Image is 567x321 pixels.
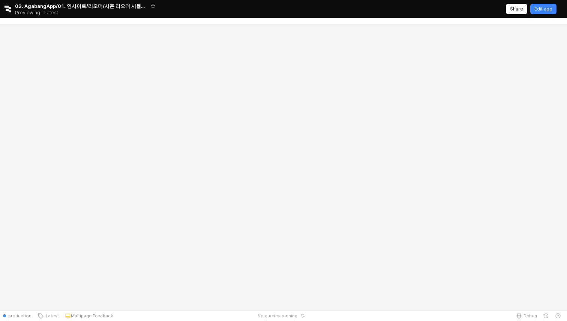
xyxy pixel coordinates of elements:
span: No queries running [258,313,297,319]
button: Add app to favorites [149,2,157,10]
button: Releases and History [40,7,62,18]
button: Debug [513,311,540,321]
p: Latest [44,10,58,16]
span: Previewing [15,9,40,16]
button: Edit app [530,4,556,14]
span: production [8,313,31,319]
p: Share [510,6,523,12]
span: Debug [523,313,537,319]
button: Multipage Feedback [62,311,116,321]
div: Previewing Latest [15,7,62,18]
button: Reset app state [299,314,306,318]
button: Share app [506,4,527,14]
p: Edit app [534,6,552,12]
span: 02. AgabangApp/01. 인사이트/리오더/시즌 리오더 시뮬레이션 - 아가방 [15,2,146,10]
p: Multipage Feedback [71,313,113,319]
button: Latest [34,311,62,321]
span: Latest [43,313,59,319]
button: History [540,311,552,321]
button: Help [552,311,564,321]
